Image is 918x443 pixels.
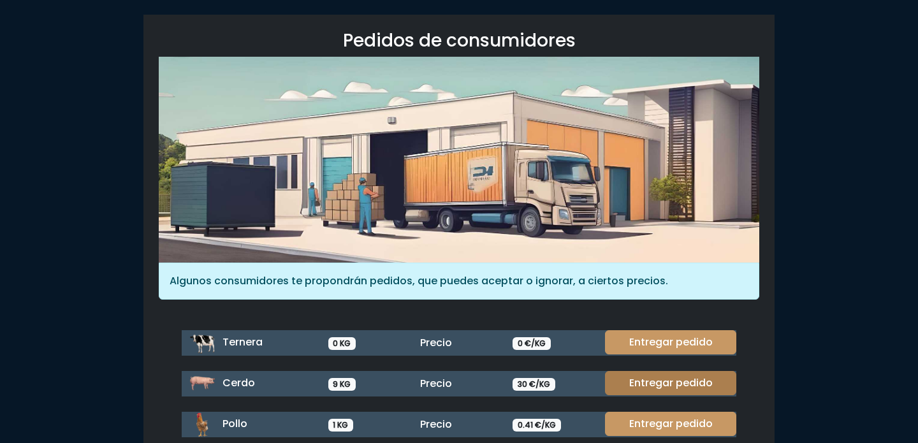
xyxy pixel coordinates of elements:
a: Entregar pedido [605,371,736,395]
img: cerdo.png [189,371,215,396]
span: 0 €/KG [513,337,551,350]
div: Precio [412,335,505,351]
img: orders.jpg [159,57,759,263]
span: 1 KG [328,419,354,432]
span: 9 KG [328,378,356,391]
img: ternera.png [189,330,215,356]
span: 30 €/KG [513,378,555,391]
span: Ternera [222,335,263,349]
div: Algunos consumidores te propondrán pedidos, que puedes aceptar o ignorar, a ciertos precios. [159,263,759,300]
span: Pollo [222,416,247,431]
span: Cerdo [222,375,255,390]
span: 0 KG [328,337,356,350]
div: Precio [412,417,505,432]
a: Entregar pedido [605,330,736,354]
span: 0.41 €/KG [513,419,561,432]
a: Entregar pedido [605,412,736,436]
img: pollo.png [189,412,215,437]
div: Precio [412,376,505,391]
h3: Pedidos de consumidores [159,30,759,52]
